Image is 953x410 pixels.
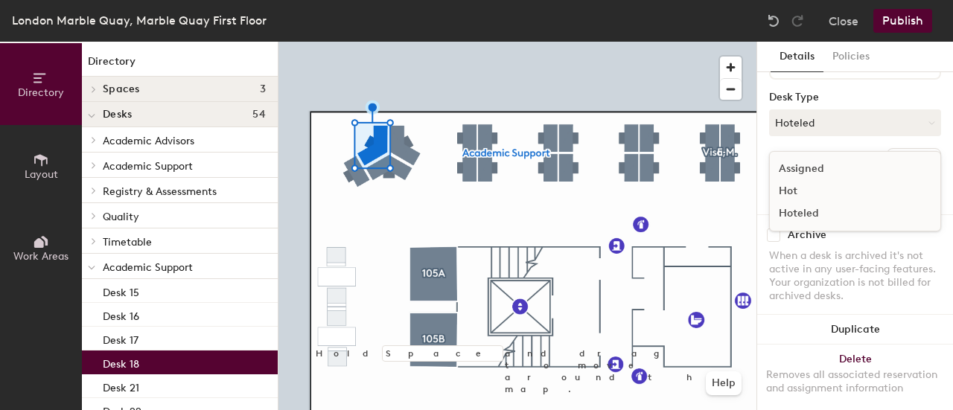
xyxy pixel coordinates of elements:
[103,377,139,394] p: Desk 21
[18,86,64,99] span: Directory
[103,353,139,371] p: Desk 18
[706,371,742,395] button: Help
[823,42,879,72] button: Policies
[13,250,68,263] span: Work Areas
[769,249,941,303] div: When a desk is archived it's not active in any user-facing features. Your organization is not bil...
[252,109,266,121] span: 54
[770,180,919,202] div: Hot
[103,211,139,223] span: Quality
[769,109,941,136] button: Hoteled
[103,135,194,147] span: Academic Advisors
[887,148,941,173] button: Ungroup
[757,345,953,410] button: DeleteRemoves all associated reservation and assignment information
[769,92,941,103] div: Desk Type
[873,9,932,33] button: Publish
[788,229,826,241] div: Archive
[829,9,858,33] button: Close
[82,54,278,77] h1: Directory
[770,158,919,180] div: Assigned
[260,83,266,95] span: 3
[103,261,193,274] span: Academic Support
[790,13,805,28] img: Redo
[103,306,139,323] p: Desk 16
[103,185,217,198] span: Registry & Assessments
[766,13,781,28] img: Undo
[25,168,58,181] span: Layout
[103,109,132,121] span: Desks
[103,282,139,299] p: Desk 15
[771,42,823,72] button: Details
[766,368,944,395] div: Removes all associated reservation and assignment information
[12,11,267,30] div: London Marble Quay, Marble Quay First Floor
[103,160,193,173] span: Academic Support
[103,236,152,249] span: Timetable
[757,315,953,345] button: Duplicate
[103,330,138,347] p: Desk 17
[770,202,919,225] div: Hoteled
[103,83,140,95] span: Spaces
